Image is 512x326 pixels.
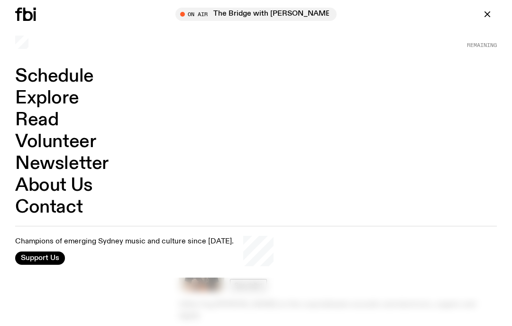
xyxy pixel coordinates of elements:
[175,8,337,21] button: On AirThe Bridge with [PERSON_NAME]
[15,237,234,246] p: Champions of emerging Sydney music and culture since [DATE].
[15,111,58,129] a: Read
[15,155,109,173] a: Newsletter
[15,89,79,107] a: Explore
[467,43,497,48] span: Remaining
[15,251,65,265] button: Support Us
[21,254,59,262] span: Support Us
[15,177,93,195] a: About Us
[15,133,96,151] a: Volunteer
[15,198,82,216] a: Contact
[15,67,94,85] a: Schedule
